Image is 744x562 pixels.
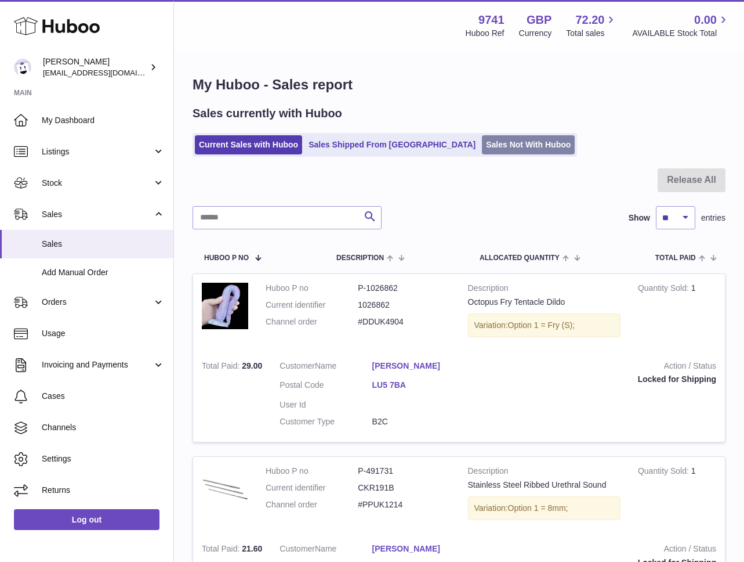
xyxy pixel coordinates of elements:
[358,499,450,510] dd: #PPUK1214
[566,28,618,39] span: Total sales
[304,135,480,154] a: Sales Shipped From [GEOGRAPHIC_DATA]
[482,374,716,385] div: Locked for Shipping
[482,135,575,154] a: Sales Not With Huboo
[42,209,153,220] span: Sales
[638,283,691,296] strong: Quantity Sold
[566,12,618,39] a: 72.20 Total sales
[358,283,450,294] dd: P-1026862
[202,544,242,556] strong: Total Paid
[242,361,262,370] span: 29.00
[358,300,450,311] dd: 1026862
[575,12,604,28] span: 72.20
[204,254,249,262] span: Huboo P no
[358,482,450,493] dd: CKR191B
[42,485,165,496] span: Returns
[14,509,159,530] a: Log out
[482,543,716,557] strong: Action / Status
[280,361,315,370] span: Customer
[519,28,552,39] div: Currency
[193,106,342,121] h2: Sales currently with Huboo
[478,12,505,28] strong: 9741
[42,453,165,464] span: Settings
[280,361,372,374] dt: Name
[466,28,505,39] div: Huboo Ref
[42,267,165,278] span: Add Manual Order
[527,12,551,28] strong: GBP
[42,328,165,339] span: Usage
[242,544,262,553] span: 21.60
[42,297,153,308] span: Orders
[508,320,575,330] span: Option 1 = Fry (S);
[632,28,730,39] span: AVAILABLE Stock Total
[280,544,315,553] span: Customer
[655,254,696,262] span: Total paid
[629,212,650,224] label: Show
[701,212,725,224] span: entries
[280,543,372,557] dt: Name
[266,316,358,327] dt: Channel order
[694,12,717,28] span: 0.00
[358,466,450,477] dd: P-491731
[336,254,384,262] span: Description
[468,314,620,337] div: Variation:
[42,391,165,402] span: Cases
[193,75,725,94] h1: My Huboo - Sales report
[266,466,358,477] dt: Huboo P no
[202,466,248,512] img: stainless-steel-penis-plug-urethral-bead_description-2.jpg
[480,254,560,262] span: ALLOCATED Quantity
[468,283,620,297] strong: Description
[468,480,620,491] div: Stainless Steel Ribbed Urethral Sound
[468,496,620,520] div: Variation:
[358,316,450,327] dd: #DDUK4904
[42,178,153,189] span: Stock
[372,380,464,391] a: LU5 7BA
[629,274,725,352] td: 1
[468,297,620,308] div: Octopus Fry Tentacle Dildo
[42,239,165,250] span: Sales
[508,503,568,513] span: Option 1 = 8mm;
[280,416,372,427] dt: Customer Type
[280,380,372,394] dt: Postal Code
[266,283,358,294] dt: Huboo P no
[266,499,358,510] dt: Channel order
[638,466,691,478] strong: Quantity Sold
[372,543,464,554] a: [PERSON_NAME]
[14,59,31,76] img: ajcmarketingltd@gmail.com
[202,361,242,373] strong: Total Paid
[372,361,464,372] a: [PERSON_NAME]
[632,12,730,39] a: 0.00 AVAILABLE Stock Total
[43,68,170,77] span: [EMAIL_ADDRESS][DOMAIN_NAME]
[372,416,464,427] dd: B2C
[202,283,248,329] img: DSC_0244.jpg
[482,361,716,374] strong: Action / Status
[42,146,153,157] span: Listings
[468,466,620,480] strong: Description
[266,482,358,493] dt: Current identifier
[195,135,302,154] a: Current Sales with Huboo
[42,115,165,126] span: My Dashboard
[42,422,165,433] span: Channels
[280,399,372,410] dt: User Id
[629,457,725,535] td: 1
[266,300,358,311] dt: Current identifier
[43,56,147,78] div: [PERSON_NAME]
[42,359,153,370] span: Invoicing and Payments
